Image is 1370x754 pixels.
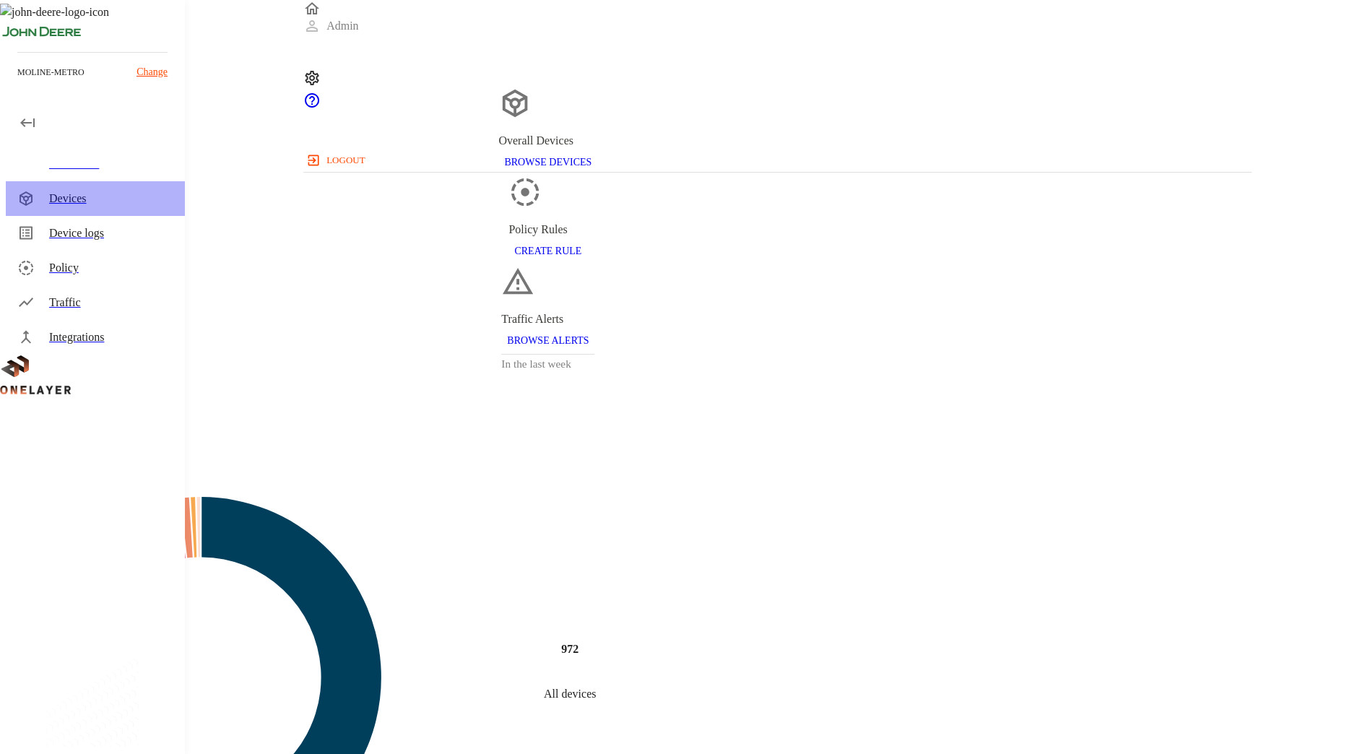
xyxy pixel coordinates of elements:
[303,149,1252,172] a: logout
[501,334,594,346] a: BROWSE ALERTS
[501,355,594,374] h3: In the last week
[303,99,321,111] a: onelayer-support
[303,149,370,172] button: logout
[303,99,321,111] span: Support Portal
[501,328,594,355] button: BROWSE ALERTS
[508,238,587,265] button: CREATE RULE
[508,244,587,256] a: CREATE RULE
[561,641,578,658] h4: 972
[326,17,358,35] p: Admin
[508,221,587,238] div: Policy Rules
[544,685,596,702] p: All devices
[501,311,594,328] div: Traffic Alerts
